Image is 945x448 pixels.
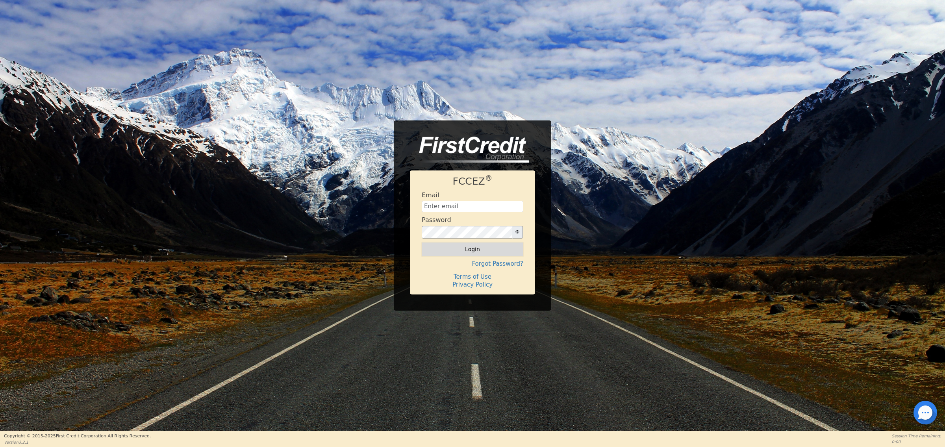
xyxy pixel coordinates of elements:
span: All Rights Reserved. [107,433,151,439]
p: Session Time Remaining: [892,433,941,439]
input: password [422,226,513,239]
h1: FCCEZ [422,176,523,187]
p: Version 3.2.1 [4,439,151,445]
h4: Password [422,216,451,224]
button: Login [422,243,523,256]
h4: Forgot Password? [422,260,523,267]
h4: Privacy Policy [422,281,523,288]
img: logo-CMu_cnol.png [410,137,529,163]
p: Copyright © 2015- 2025 First Credit Corporation. [4,433,151,440]
p: 0:00 [892,439,941,445]
input: Enter email [422,201,523,213]
sup: ® [485,174,493,182]
h4: Email [422,191,439,199]
h4: Terms of Use [422,273,523,280]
